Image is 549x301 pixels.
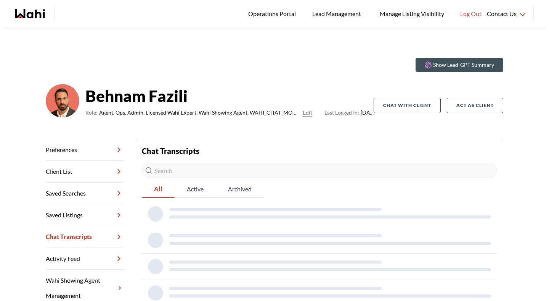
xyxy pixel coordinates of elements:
[175,181,216,198] button: Active
[85,84,374,107] strong: Behnam Fazili
[377,9,446,19] span: Manage Listing Visibility
[142,181,175,198] button: All
[46,139,124,161] a: Preferences
[447,98,503,113] button: Act as Client
[15,9,45,18] a: Wahi homepage
[460,9,482,19] span: Log Out
[85,108,98,117] span: Role:
[216,181,264,198] button: Archived
[433,61,494,69] p: Show Lead-GPT Summary
[416,58,503,72] button: Show Lead-GPT Summary
[46,183,124,204] a: Saved Searches
[303,108,312,117] button: Edit
[46,84,79,118] img: cf9ae410c976398e.png
[175,181,216,197] span: Active
[99,108,300,117] span: Agent, Ops, Admin, Licensed Wahi Expert, Wahi Showing Agent, WAHI_CHAT_MODERATOR
[374,98,441,113] button: Chat with client
[142,163,497,178] input: Search
[46,204,124,226] a: Saved Listings
[324,108,374,117] span: [DATE]
[142,146,199,155] strong: Chat Transcripts
[46,161,124,183] a: Client List
[46,248,124,270] a: Activity Feed
[248,9,299,19] span: Operations Portal
[216,181,264,197] span: Archived
[142,181,175,197] span: All
[46,226,124,248] a: Chat Transcripts
[324,109,359,116] span: Last Logged In:
[312,9,364,19] span: Lead Management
